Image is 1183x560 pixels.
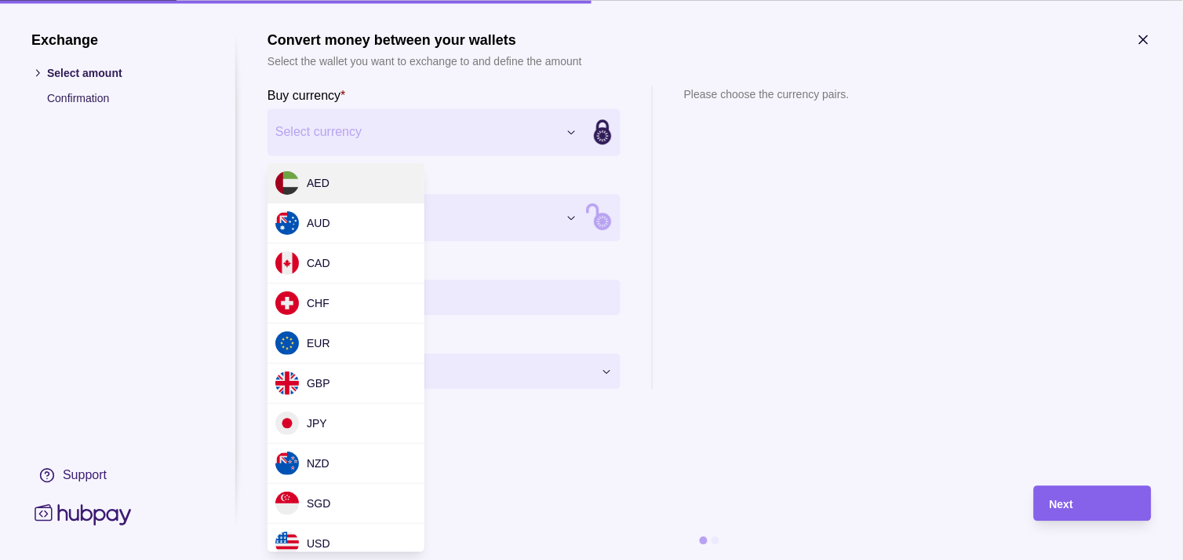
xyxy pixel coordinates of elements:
[275,171,299,195] img: ae
[275,211,299,235] img: au
[275,412,299,435] img: jp
[275,452,299,475] img: nz
[275,532,299,555] img: us
[307,177,329,189] span: AED
[275,372,299,395] img: gb
[275,291,299,315] img: ch
[307,297,329,309] span: CHF
[307,417,327,430] span: JPY
[307,537,330,550] span: USD
[307,377,330,390] span: GBP
[307,497,330,510] span: SGD
[307,337,330,350] span: EUR
[275,251,299,275] img: ca
[307,217,330,229] span: AUD
[275,331,299,355] img: eu
[307,457,329,470] span: NZD
[307,257,330,269] span: CAD
[275,492,299,515] img: sg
